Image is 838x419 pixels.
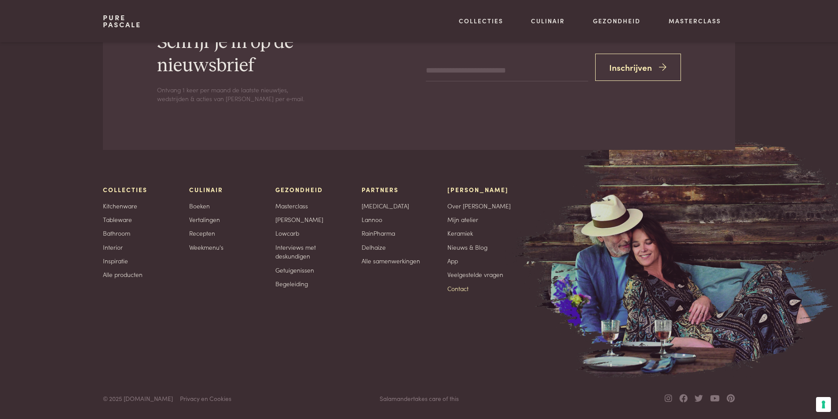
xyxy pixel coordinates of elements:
a: Collecties [459,16,503,26]
span: Collecties [103,185,147,194]
a: Over [PERSON_NAME] [447,201,511,211]
span: Culinair [189,185,223,194]
span: © 2025 [DOMAIN_NAME] [103,394,173,403]
a: Nieuws & Blog [447,243,487,252]
a: Mijn atelier [447,215,478,224]
a: Contact [447,284,468,293]
a: RainPharma [362,229,395,238]
a: [PERSON_NAME] [275,215,323,224]
a: Tableware [103,215,132,224]
a: Alle producten [103,270,143,279]
a: PurePascale [103,14,141,28]
a: Veelgestelde vragen [447,270,503,279]
a: Salamander [380,394,413,403]
a: Keramiek [447,229,473,238]
p: Ontvang 1 keer per maand de laatste nieuwtjes, wedstrijden & acties van [PERSON_NAME] per e‑mail. [157,85,307,103]
a: Recepten [189,229,215,238]
a: Begeleiding [275,279,308,288]
a: App [447,256,458,266]
a: Kitchenware [103,201,137,211]
a: [MEDICAL_DATA] [362,201,409,211]
a: Lowcarb [275,229,299,238]
span: Partners [362,185,399,194]
a: Getuigenissen [275,266,314,275]
a: Culinair [531,16,565,26]
a: Vertalingen [189,215,220,224]
h2: Schrijf je in op de nieuwsbrief [157,31,359,78]
a: Inspiratie [103,256,128,266]
button: Uw voorkeuren voor toestemming voor trackingtechnologieën [816,397,831,412]
a: Lannoo [362,215,382,224]
a: Masterclass [275,201,308,211]
a: Interior [103,243,123,252]
a: Bathroom [103,229,130,238]
button: Inschrijven [595,54,681,81]
a: Masterclass [669,16,721,26]
a: Boeken [189,201,210,211]
a: Alle samenwerkingen [362,256,420,266]
a: Delhaize [362,243,386,252]
a: Weekmenu's [189,243,223,252]
span: [PERSON_NAME] [447,185,509,194]
span: Gezondheid [275,185,323,194]
a: Interviews met deskundigen [275,243,348,261]
span: takes care of this [380,394,459,403]
a: Privacy en Cookies [180,394,231,403]
a: Gezondheid [593,16,640,26]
